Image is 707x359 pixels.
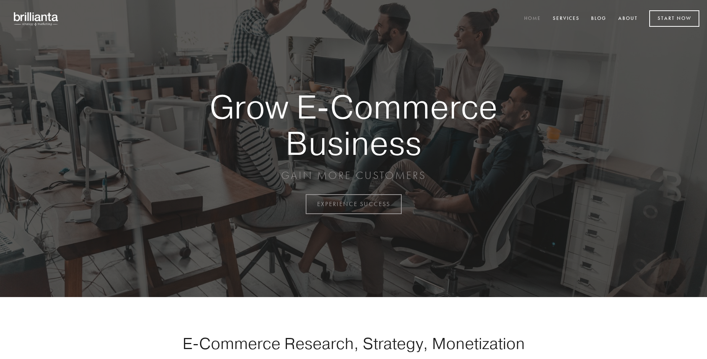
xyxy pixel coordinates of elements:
a: Home [519,13,546,25]
img: brillianta - research, strategy, marketing [8,8,65,30]
a: EXPERIENCE SUCCESS [306,194,402,214]
a: Start Now [649,10,699,27]
h1: E-Commerce Research, Strategy, Monetization [158,334,549,353]
a: Services [548,13,585,25]
strong: Grow E-Commerce Business [183,89,524,161]
p: GAIN MORE CUSTOMERS [183,169,524,182]
a: Blog [586,13,611,25]
a: About [613,13,643,25]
